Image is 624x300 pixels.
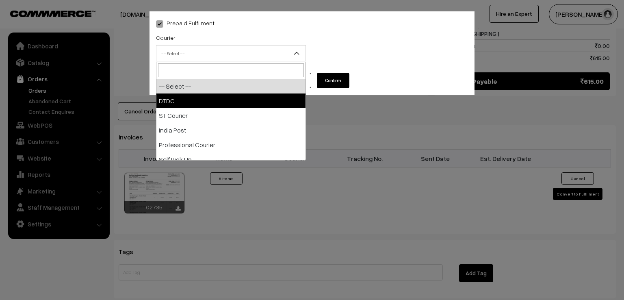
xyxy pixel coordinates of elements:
[156,19,214,27] label: Prepaid Fulfilment
[317,73,349,88] button: Confirm
[156,45,306,61] span: -- Select --
[156,137,305,152] li: Professional Courier
[156,152,305,167] li: Self Pick Up
[156,33,175,42] label: Courier
[156,93,305,108] li: DTDC
[156,79,305,93] li: -- Select --
[156,108,305,123] li: ST Courier
[156,123,305,137] li: India Post
[156,46,305,61] span: -- Select --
